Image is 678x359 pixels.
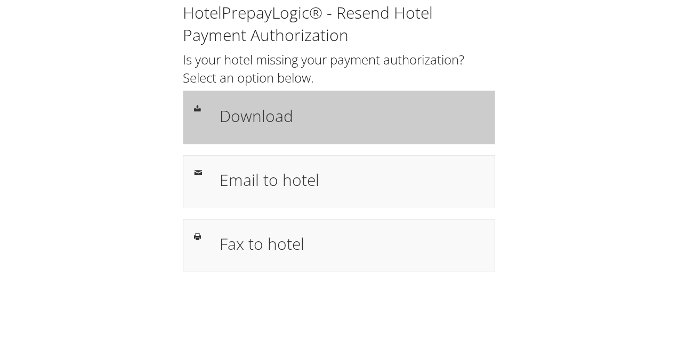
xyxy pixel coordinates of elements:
h2: Is your hotel missing your payment authorization? Select an option below. [183,51,495,86]
a: Fax to hotel [183,219,495,272]
h1: HotelPrepayLogic® - Resend Hotel Payment Authorization [183,2,495,46]
h1: Email to hotel [220,168,484,192]
h1: Fax to hotel [220,232,484,256]
a: Email to hotel [183,155,495,208]
a: Download [183,91,495,144]
h1: Download [220,104,484,128]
